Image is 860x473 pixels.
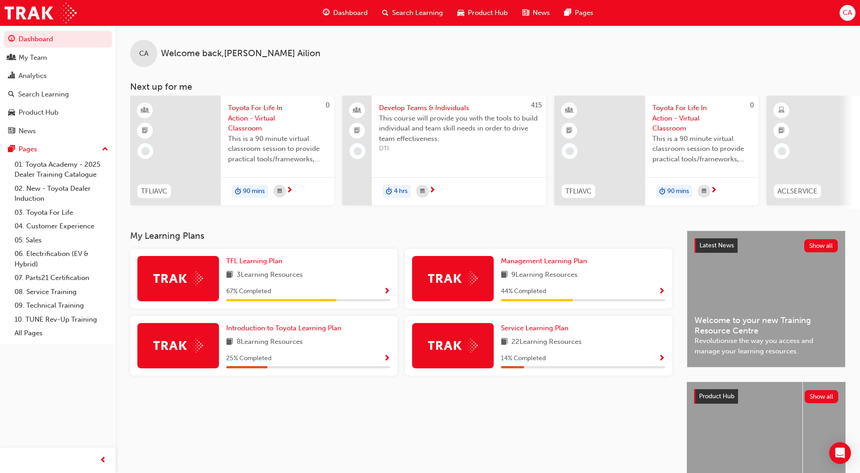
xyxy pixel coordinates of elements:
[750,101,754,109] span: 0
[8,145,15,154] span: pages-icon
[226,257,282,265] span: TFL Learning Plan
[829,442,851,464] div: Open Intercom Messenger
[566,105,573,116] span: learningResourceType_INSTRUCTOR_LED-icon
[11,313,112,327] a: 10. TUNE Rev-Up Training
[161,48,321,59] span: Welcome back , [PERSON_NAME] Ailion
[384,286,390,297] button: Show Progress
[4,49,112,66] a: My Team
[141,186,167,197] span: TFLIAVC
[566,147,574,155] span: learningRecordVerb_NONE-icon
[501,324,568,332] span: Service Learning Plan
[450,4,515,22] a: car-iconProduct Hub
[384,288,390,296] span: Show Progress
[19,107,58,118] div: Product Hub
[384,353,390,364] button: Show Progress
[695,315,838,336] span: Welcome to your new Training Resource Centre
[226,324,341,332] span: Introduction to Toyota Learning Plan
[379,144,539,154] span: DTI
[4,86,112,103] a: Search Learning
[226,323,345,333] a: Introduction to Toyota Learning Plan
[237,337,303,348] span: 8 Learning Resources
[804,239,838,252] button: Show all
[659,186,666,198] span: duration-icon
[333,8,368,18] span: Dashboard
[4,68,112,84] a: Analytics
[4,141,112,158] button: Pages
[501,353,546,364] span: 14 % Completed
[392,8,443,18] span: Search Learning
[142,105,148,116] span: learningResourceType_INSTRUCTOR_LED-icon
[566,125,573,137] span: booktick-icon
[428,271,478,285] img: Trak
[652,103,751,134] span: Toyota For Life In Action - Virtual Classroom
[501,323,572,333] a: Service Learning Plan
[702,186,706,197] span: calendar-icon
[658,353,665,364] button: Show Progress
[457,7,464,19] span: car-icon
[8,35,15,43] span: guage-icon
[501,270,508,281] span: book-icon
[228,134,327,164] span: This is a 90 minute virtual classroom session to provide practical tools/frameworks, behaviours a...
[11,299,112,313] a: 09. Technical Training
[700,241,734,249] span: Latest News
[710,187,717,195] span: next-icon
[19,126,36,136] div: News
[658,288,665,296] span: Show Progress
[652,134,751,164] span: This is a 90 minute virtual classroom session to provide practical tools/frameworks, behaviours a...
[694,389,838,404] a: Product HubShow all
[565,186,592,197] span: TFLIAVC
[11,219,112,233] a: 04. Customer Experience
[277,186,282,197] span: calendar-icon
[384,355,390,363] span: Show Progress
[394,186,408,197] span: 4 hrs
[19,71,47,81] div: Analytics
[429,187,436,195] span: next-icon
[139,48,148,59] span: CA
[840,5,855,21] button: CA
[699,392,734,400] span: Product Hub
[342,96,546,205] a: 415Develop Teams & IndividualsThis course will provide you with the tools to build individual and...
[243,186,265,197] span: 90 mins
[4,104,112,121] a: Product Hub
[564,7,571,19] span: pages-icon
[142,125,148,137] span: booktick-icon
[237,270,303,281] span: 3 Learning Resources
[778,147,786,155] span: learningRecordVerb_NONE-icon
[8,91,15,99] span: search-icon
[19,53,47,63] div: My Team
[11,182,112,206] a: 02. New - Toyota Dealer Induction
[102,144,108,155] span: up-icon
[501,257,587,265] span: Management Learning Plan
[153,338,203,352] img: Trak
[778,125,785,137] span: booktick-icon
[11,233,112,247] a: 05. Sales
[11,206,112,220] a: 03. Toyota For Life
[4,29,112,141] button: DashboardMy TeamAnalyticsSearch LearningProduct HubNews
[11,326,112,340] a: All Pages
[130,96,334,205] a: 0TFLIAVCToyota For Life In Action - Virtual ClassroomThis is a 90 minute virtual classroom sessio...
[4,31,112,48] a: Dashboard
[286,187,293,195] span: next-icon
[141,147,150,155] span: learningRecordVerb_NONE-icon
[4,123,112,140] a: News
[226,286,271,297] span: 67 % Completed
[777,186,817,197] span: ACLSERVICE
[515,4,557,22] a: news-iconNews
[695,238,838,253] a: Latest NewsShow all
[11,271,112,285] a: 07. Parts21 Certification
[511,270,578,281] span: 9 Learning Resources
[379,103,539,113] span: Develop Teams & Individuals
[531,101,542,109] span: 415
[354,105,360,116] span: people-icon
[19,144,37,154] div: Pages
[843,8,852,18] span: CA
[554,96,758,205] a: 0TFLIAVCToyota For Life In Action - Virtual ClassroomThis is a 90 minute virtual classroom sessio...
[100,455,107,466] span: prev-icon
[557,4,601,22] a: pages-iconPages
[316,4,375,22] a: guage-iconDashboard
[687,231,845,367] a: Latest NewsShow allWelcome to your new Training Resource CentreRevolutionise the way you access a...
[11,247,112,271] a: 06. Electrification (EV & Hybrid)
[226,270,233,281] span: book-icon
[228,103,327,134] span: Toyota For Life In Action - Virtual Classroom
